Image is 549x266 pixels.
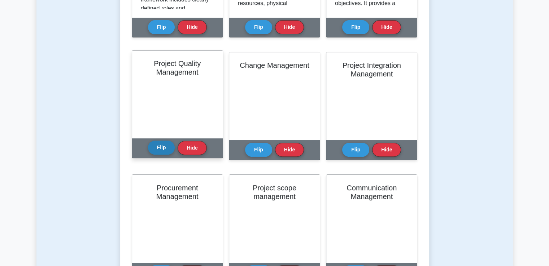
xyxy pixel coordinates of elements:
button: Flip [148,20,175,34]
button: Hide [178,141,206,155]
button: Hide [275,143,304,157]
h2: Communication Management [335,183,408,201]
h2: Change Management [238,61,311,70]
button: Flip [342,20,369,34]
button: Hide [275,20,304,34]
button: Flip [342,143,369,157]
button: Hide [372,20,401,34]
button: Flip [245,20,272,34]
h2: Project Quality Management [141,59,214,76]
h2: Project scope management [238,183,311,201]
h2: Procurement Management [141,183,214,201]
button: Hide [372,143,401,157]
button: Flip [148,141,175,155]
button: Flip [245,143,272,157]
h2: Project Integration Management [335,61,408,78]
button: Hide [178,20,206,34]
